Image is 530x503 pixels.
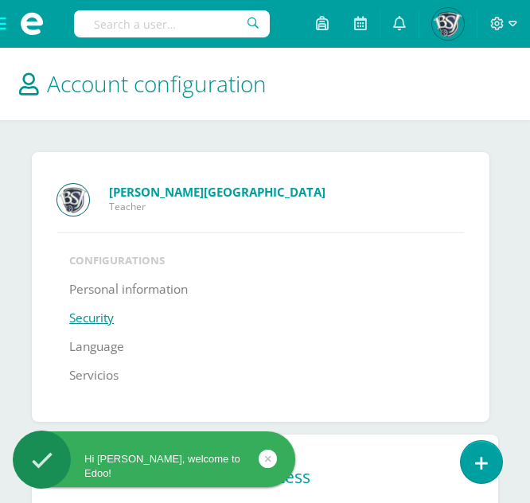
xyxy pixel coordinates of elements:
[74,10,270,37] input: Search a user…
[69,304,114,333] a: Security
[47,68,267,99] span: Account configuration
[69,361,119,390] a: Servicios
[109,184,325,200] strong: [PERSON_NAME][GEOGRAPHIC_DATA]
[109,200,464,213] span: Teacher
[57,184,89,216] img: Profile picture of Arely Galicia
[69,253,452,267] li: Configurations
[109,184,464,200] a: [PERSON_NAME][GEOGRAPHIC_DATA]
[13,452,295,481] div: Hi [PERSON_NAME], welcome to Edoo!
[69,333,124,361] a: Language
[69,275,188,304] a: Personal information
[432,8,464,40] img: e16d7183d2555189321a24b4c86d58dd.png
